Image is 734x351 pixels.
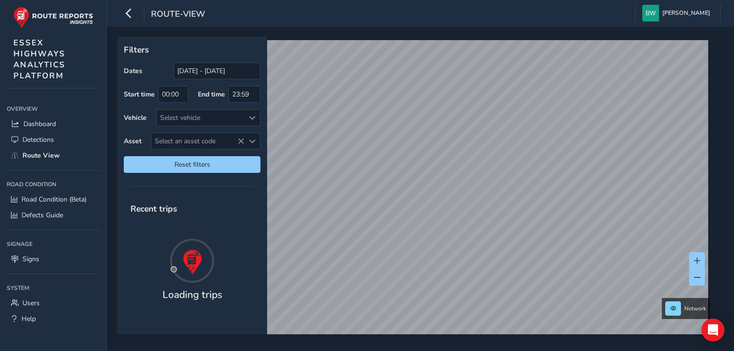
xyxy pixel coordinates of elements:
[7,237,100,251] div: Signage
[124,66,142,75] label: Dates
[22,151,60,160] span: Route View
[22,195,86,204] span: Road Condition (Beta)
[7,281,100,295] div: System
[124,196,184,221] span: Recent trips
[7,207,100,223] a: Defects Guide
[7,177,100,191] div: Road Condition
[23,119,56,128] span: Dashboard
[162,289,222,301] h4: Loading trips
[684,305,706,312] span: Network
[22,211,63,220] span: Defects Guide
[7,116,100,132] a: Dashboard
[7,102,100,116] div: Overview
[198,90,225,99] label: End time
[642,5,713,21] button: [PERSON_NAME]
[124,113,147,122] label: Vehicle
[7,311,100,327] a: Help
[244,133,260,149] div: Select an asset code
[151,8,205,21] span: route-view
[642,5,659,21] img: diamond-layout
[22,135,54,144] span: Detections
[662,5,710,21] span: [PERSON_NAME]
[124,137,141,146] label: Asset
[7,295,100,311] a: Users
[7,251,100,267] a: Signs
[7,148,100,163] a: Route View
[7,191,100,207] a: Road Condition (Beta)
[124,156,260,173] button: Reset filters
[157,110,244,126] div: Select vehicle
[120,40,708,345] canvas: Map
[13,37,65,81] span: ESSEX HIGHWAYS ANALYTICS PLATFORM
[131,160,253,169] span: Reset filters
[13,7,93,28] img: rr logo
[124,90,155,99] label: Start time
[22,314,36,323] span: Help
[151,133,244,149] span: Select an asset code
[22,298,40,308] span: Users
[702,319,724,341] div: Open Intercom Messenger
[7,132,100,148] a: Detections
[124,43,260,56] p: Filters
[22,255,39,264] span: Signs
